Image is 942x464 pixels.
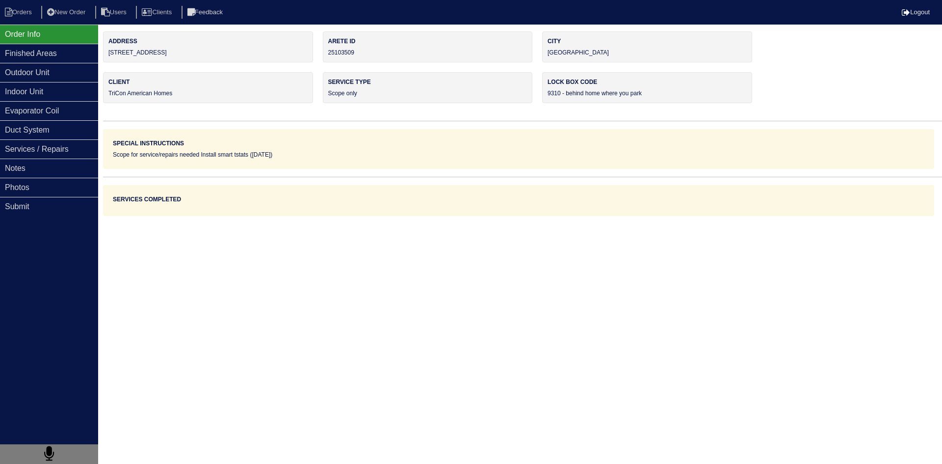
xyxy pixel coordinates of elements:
[548,78,747,86] label: Lock box code
[548,37,747,46] label: City
[95,8,134,16] a: Users
[103,72,313,103] div: TriCon American Homes
[542,31,752,62] div: [GEOGRAPHIC_DATA]
[113,195,181,204] label: Services Completed
[41,6,93,19] li: New Order
[328,78,527,86] label: Service Type
[113,150,924,159] div: Scope for service/repairs needed Install smart tstats ([DATE])
[136,6,180,19] li: Clients
[182,6,231,19] li: Feedback
[542,72,752,103] div: 9310 - behind home where you park
[328,37,527,46] label: Arete ID
[323,72,533,103] div: Scope only
[95,6,134,19] li: Users
[113,139,184,148] label: Special Instructions
[323,31,533,62] div: 25103509
[108,78,308,86] label: Client
[108,37,308,46] label: Address
[41,8,93,16] a: New Order
[136,8,180,16] a: Clients
[902,8,930,16] a: Logout
[103,31,313,62] div: [STREET_ADDRESS]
